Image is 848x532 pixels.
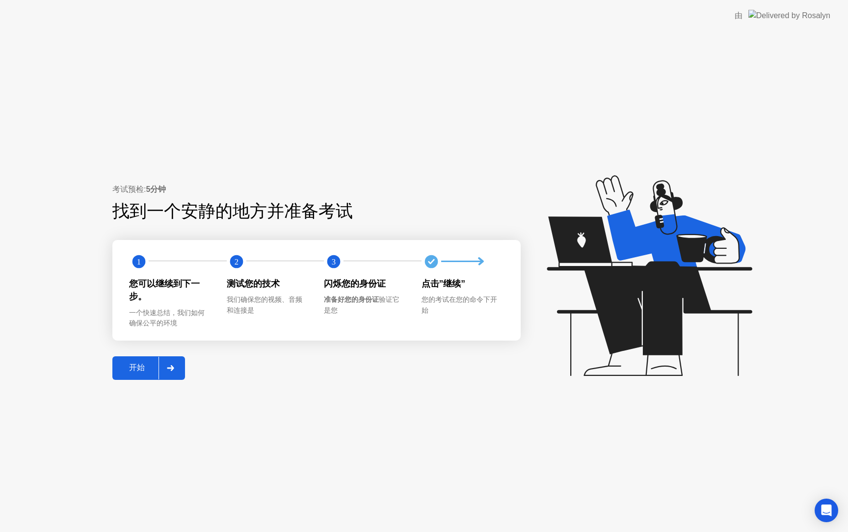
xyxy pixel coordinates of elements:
div: 闪烁您的身份证 [324,277,406,290]
div: 您可以继续到下一步。 [129,277,211,303]
text: 2 [234,257,238,266]
div: 点击”继续” [422,277,503,290]
div: Open Intercom Messenger [815,499,838,522]
b: 准备好您的身份证 [324,295,379,303]
div: 您的考试在您的命令下开始 [422,294,503,316]
div: 测试您的技术 [227,277,309,290]
div: 验证它是您 [324,294,406,316]
img: Delivered by Rosalyn [748,10,830,21]
button: 开始 [112,356,185,380]
div: 考试预检: [112,184,521,195]
div: 我们确保您的视频、音频和连接是 [227,294,309,316]
div: 开始 [115,363,159,373]
div: 找到一个安静的地方并准备考试 [112,198,458,224]
text: 1 [137,257,141,266]
div: 一个快速总结，我们如何确保公平的环境 [129,308,211,329]
text: 3 [332,257,336,266]
b: 5分钟 [146,185,166,193]
div: 由 [735,10,742,22]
